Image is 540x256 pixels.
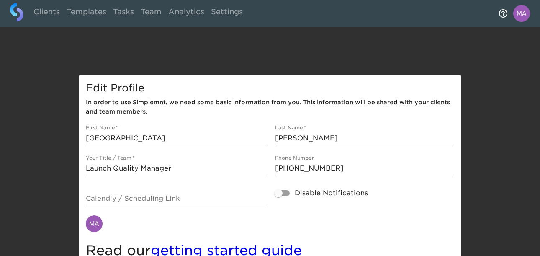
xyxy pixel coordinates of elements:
img: 2818da0bad371de05f4ae7f79e8c1f40 [86,215,103,232]
img: Profile [513,5,530,22]
label: Your Title / Team [86,155,134,160]
a: Analytics [165,3,208,23]
button: notifications [493,3,513,23]
a: Team [137,3,165,23]
label: First Name [86,125,118,130]
span: Disable Notifications [295,188,368,198]
a: Templates [63,3,110,23]
h6: In order to use Simplemnt, we need some basic information from you. This information will be shar... [86,98,454,116]
img: logo [10,3,23,21]
a: Clients [30,3,63,23]
a: Tasks [110,3,137,23]
h5: Edit Profile [86,81,454,95]
label: Phone Number [275,155,314,160]
button: Change Profile Picture [81,210,108,237]
a: Settings [208,3,246,23]
label: Last Name [275,125,306,130]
